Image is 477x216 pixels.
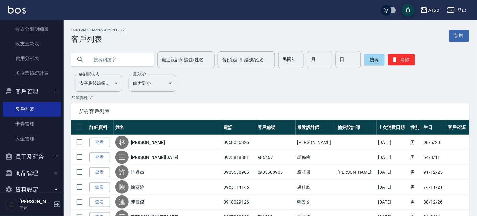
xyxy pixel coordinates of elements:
td: 90/5/20 [422,135,446,150]
td: 男 [409,150,422,165]
div: 許 [115,165,129,179]
button: 搜尋 [364,54,385,65]
td: 0985588905 [222,165,256,180]
th: 上次消費日期 [377,120,409,135]
button: 資料設定 [3,181,61,198]
a: 查看 [89,138,110,147]
a: 費用分析表 [3,51,61,66]
td: 男 [409,165,422,180]
a: [PERSON_NAME][DATE] [131,154,178,160]
th: 電話 [222,120,256,135]
td: 91/12/25 [422,165,446,180]
td: 0918029126 [222,195,256,210]
a: [PERSON_NAME] [131,139,165,145]
td: 0925818881 [222,150,256,165]
td: 88/12/26 [422,195,446,210]
button: 商品管理 [3,165,61,181]
div: 林 [115,136,129,149]
div: 依序最後編輯時間 [75,75,122,92]
th: 偏好設計師 [336,120,377,135]
a: 收支匯款表 [3,37,61,51]
h5: [PERSON_NAME] [19,199,52,205]
th: 最近設計師 [296,120,336,135]
button: 清除 [388,54,415,65]
a: 查看 [89,182,110,192]
td: 鄭景文 [296,195,336,210]
td: 0953114145 [222,180,256,195]
a: 入金管理 [3,132,61,146]
a: 多店業績統計表 [3,66,61,80]
div: 由大到小 [129,75,176,92]
td: 0985588905 [256,165,296,180]
td: 74/11/21 [422,180,446,195]
a: 查看 [89,167,110,177]
td: [PERSON_NAME] [336,165,377,180]
div: 連 [115,195,129,209]
td: 廖芯儀 [296,165,336,180]
a: 收支分類明細表 [3,22,61,37]
button: 員工及薪資 [3,149,61,165]
td: 胡修梅 [296,150,336,165]
th: 姓名 [114,120,222,135]
p: 50 筆資料, 1 / 1 [71,95,469,101]
button: save [402,4,415,17]
td: [DATE] [377,180,409,195]
button: 登出 [445,4,469,16]
img: Logo [8,6,26,14]
label: 呈現順序 [133,72,146,77]
a: 連偉傑 [131,199,145,205]
th: 客戶編號 [256,120,296,135]
a: 查看 [89,197,110,207]
label: 顧客排序方式 [79,72,99,77]
td: [DATE] [377,150,409,165]
th: 性別 [409,120,422,135]
div: AT22 [428,6,440,14]
td: [PERSON_NAME] [296,135,336,150]
td: [DATE] [377,195,409,210]
a: 客戶列表 [3,102,61,117]
a: 查看 [89,152,110,162]
td: V86467 [256,150,296,165]
h2: Customer Management List [71,28,126,32]
td: 男 [409,135,422,150]
p: 主管 [19,205,52,211]
a: 陳薏婷 [131,184,145,190]
input: 搜尋關鍵字 [89,51,149,68]
th: 詳細資料 [88,120,114,135]
div: 王 [115,151,129,164]
h3: 客戶列表 [71,35,126,44]
td: [DATE] [377,165,409,180]
button: AT22 [418,4,442,17]
td: [DATE] [377,135,409,150]
a: 新增 [449,30,469,42]
td: 0958006326 [222,135,256,150]
td: 盧佳欣 [296,180,336,195]
a: 許睿杰 [131,169,145,175]
button: 客戶管理 [3,83,61,100]
th: 客戶來源 [446,120,469,135]
th: 生日 [422,120,446,135]
td: 64/8/11 [422,150,446,165]
span: 所有客戶列表 [79,108,462,115]
img: Person [5,198,18,211]
td: 男 [409,180,422,195]
a: 卡券管理 [3,117,61,131]
td: 男 [409,195,422,210]
div: 陳 [115,180,129,194]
